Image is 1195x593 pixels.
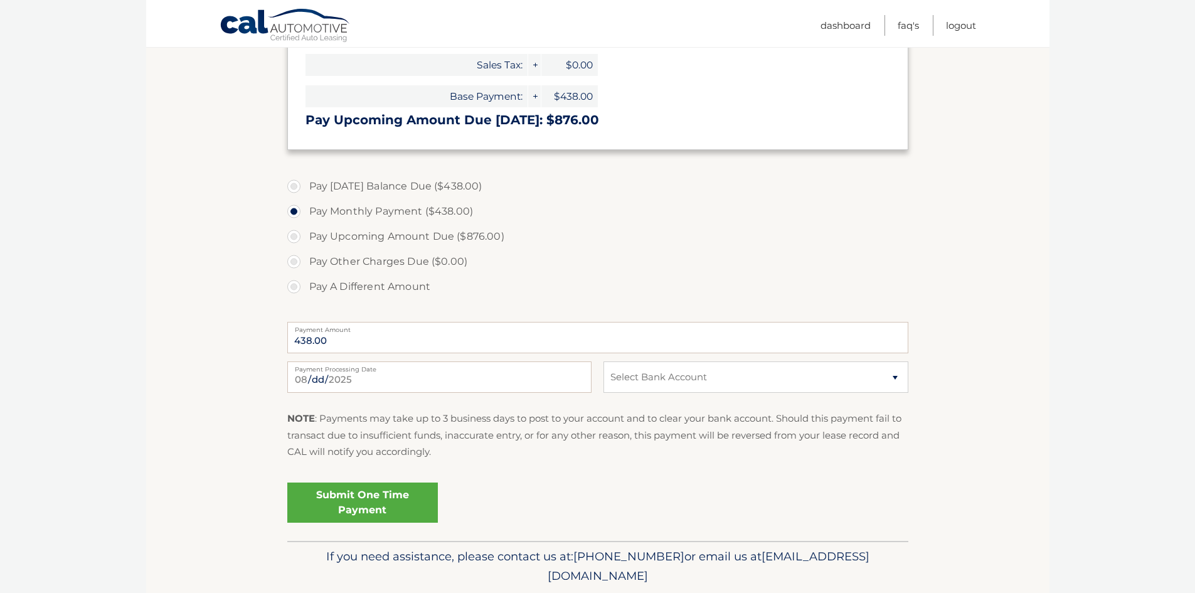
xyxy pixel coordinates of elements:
[528,54,541,76] span: +
[528,85,541,107] span: +
[946,15,976,36] a: Logout
[305,85,528,107] span: Base Payment:
[220,8,351,45] a: Cal Automotive
[287,361,592,393] input: Payment Date
[821,15,871,36] a: Dashboard
[287,361,592,371] label: Payment Processing Date
[287,224,908,249] label: Pay Upcoming Amount Due ($876.00)
[287,249,908,274] label: Pay Other Charges Due ($0.00)
[541,54,598,76] span: $0.00
[287,199,908,224] label: Pay Monthly Payment ($438.00)
[305,54,528,76] span: Sales Tax:
[287,174,908,199] label: Pay [DATE] Balance Due ($438.00)
[287,274,908,299] label: Pay A Different Amount
[305,112,890,128] h3: Pay Upcoming Amount Due [DATE]: $876.00
[287,412,315,424] strong: NOTE
[287,410,908,460] p: : Payments may take up to 3 business days to post to your account and to clear your bank account....
[295,547,900,587] p: If you need assistance, please contact us at: or email us at
[573,549,684,564] span: [PHONE_NUMBER]
[287,322,908,353] input: Payment Amount
[287,483,438,523] a: Submit One Time Payment
[898,15,919,36] a: FAQ's
[541,85,598,107] span: $438.00
[287,322,908,332] label: Payment Amount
